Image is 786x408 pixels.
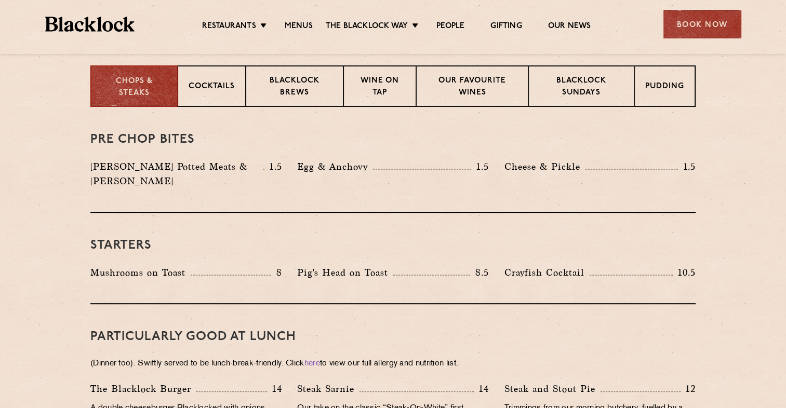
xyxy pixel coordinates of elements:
p: Mushrooms on Toast [90,265,191,280]
p: Crayfish Cocktail [504,265,590,280]
div: Book Now [663,10,741,38]
a: Menus [285,21,313,33]
p: Cocktails [189,81,235,94]
p: 14 [267,382,282,396]
p: Blacklock Brews [257,75,332,100]
p: Blacklock Sundays [539,75,623,100]
p: 1.5 [264,160,282,173]
p: (Dinner too). Swiftly served to be lunch-break-friendly. Click to view our full allergy and nutri... [90,357,696,371]
p: [PERSON_NAME] Potted Meats & [PERSON_NAME] [90,159,263,188]
p: Pig's Head on Toast [297,265,393,280]
img: BL_Textured_Logo-footer-cropped.svg [45,17,135,32]
h3: Starters [90,239,696,252]
p: 1.5 [678,160,696,173]
p: Pudding [645,81,684,94]
p: Cheese & Pickle [504,159,585,174]
p: Our favourite wines [427,75,517,100]
p: 14 [474,382,489,396]
a: Gifting [490,21,522,33]
p: 1.5 [471,160,489,173]
p: The Blacklock Burger [90,382,196,396]
p: Chops & Steaks [102,76,167,99]
h3: Pre Chop Bites [90,133,696,146]
p: Steak Sarnie [297,382,359,396]
p: 12 [681,382,696,396]
a: People [436,21,464,33]
a: Restaurants [202,21,256,33]
p: 8 [271,266,282,279]
p: 10.5 [673,266,696,279]
a: The Blacklock Way [326,21,408,33]
a: Our News [548,21,591,33]
h3: PARTICULARLY GOOD AT LUNCH [90,330,696,344]
p: Steak and Stout Pie [504,382,601,396]
p: 8.5 [470,266,489,279]
p: Wine on Tap [354,75,405,100]
p: Egg & Anchovy [297,159,373,174]
a: here [304,360,320,368]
